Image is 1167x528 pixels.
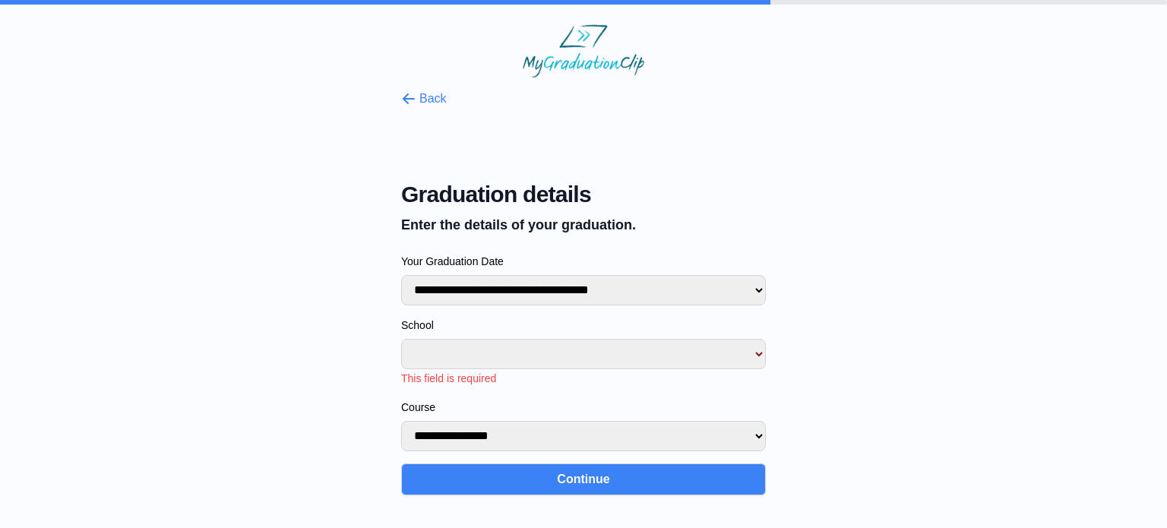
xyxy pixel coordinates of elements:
[401,90,447,108] button: Back
[401,463,766,495] button: Continue
[401,318,766,333] label: School
[401,372,496,384] span: This field is required
[401,400,766,415] label: Course
[401,181,766,208] span: Graduation details
[401,254,766,269] label: Your Graduation Date
[401,214,766,236] p: Enter the details of your graduation.
[523,24,644,77] img: MyGraduationClip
